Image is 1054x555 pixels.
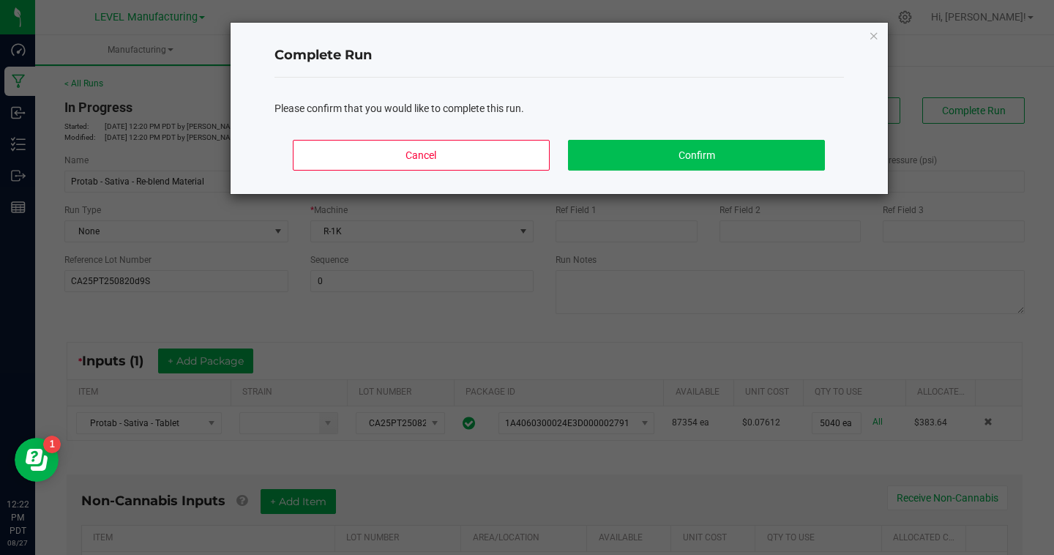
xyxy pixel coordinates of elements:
iframe: Resource center [15,438,59,482]
button: Close [869,26,879,44]
button: Confirm [568,140,824,171]
h4: Complete Run [274,46,844,65]
div: Please confirm that you would like to complete this run. [274,101,844,116]
iframe: Resource center unread badge [43,436,61,453]
button: Cancel [293,140,549,171]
